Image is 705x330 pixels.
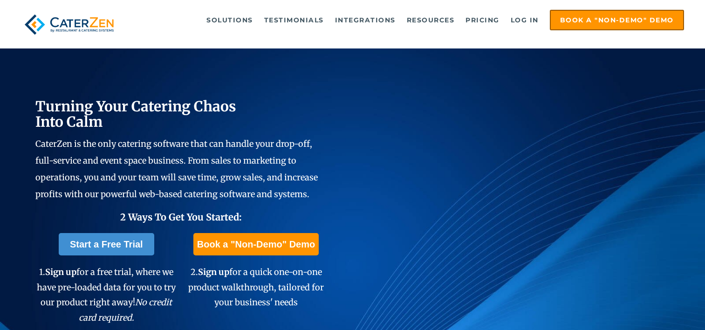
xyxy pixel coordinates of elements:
[59,233,154,255] a: Start a Free Trial
[120,211,242,223] span: 2 Ways To Get You Started:
[45,267,76,277] span: Sign up
[550,10,684,30] a: Book a "Non-Demo" Demo
[260,11,329,29] a: Testimonials
[506,11,543,29] a: Log in
[402,11,459,29] a: Resources
[193,233,319,255] a: Book a "Non-Demo" Demo
[198,267,229,277] span: Sign up
[188,267,324,308] span: 2. for a quick one-on-one product walkthrough, tailored for your business' needs
[202,11,258,29] a: Solutions
[35,97,236,131] span: Turning Your Catering Chaos Into Calm
[134,10,684,30] div: Navigation Menu
[37,267,176,323] span: 1. for a free trial, where we have pre-loaded data for you to try our product right away!
[622,294,695,320] iframe: Help widget launcher
[79,297,172,323] em: No credit card required.
[21,10,117,39] img: caterzen
[330,11,400,29] a: Integrations
[461,11,504,29] a: Pricing
[35,138,318,199] span: CaterZen is the only catering software that can handle your drop-off, full-service and event spac...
